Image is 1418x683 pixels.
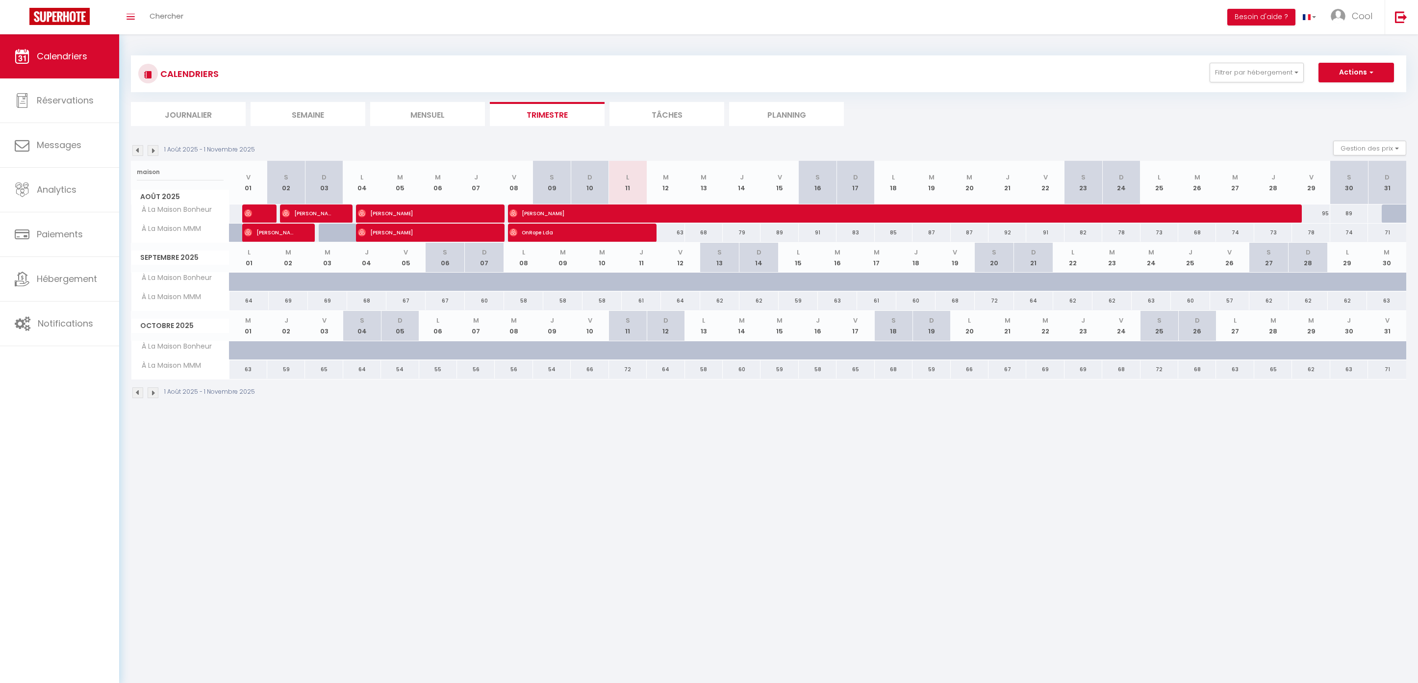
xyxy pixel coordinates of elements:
abbr: S [891,316,896,325]
abbr: M [1042,316,1048,325]
th: 13 [700,243,739,273]
abbr: D [853,173,858,182]
abbr: S [360,316,364,325]
div: 60 [1171,292,1210,310]
th: 15 [760,311,798,341]
th: 04 [343,311,381,341]
li: Tâches [609,102,724,126]
abbr: L [968,316,971,325]
div: 74 [1216,224,1254,242]
div: 68 [875,360,912,379]
div: 87 [951,224,988,242]
th: 18 [896,243,936,273]
abbr: M [599,248,605,257]
th: 21 [988,311,1026,341]
div: 59 [779,292,818,310]
th: 26 [1178,161,1216,204]
span: À La Maison MMM [133,292,203,303]
abbr: J [740,173,744,182]
span: Analytics [37,183,76,196]
abbr: M [397,173,403,182]
abbr: M [739,316,745,325]
th: 21 [988,161,1026,204]
div: 63 [229,360,267,379]
th: 11 [609,311,647,341]
abbr: D [757,248,761,257]
abbr: S [1081,173,1086,182]
abbr: D [1119,173,1124,182]
abbr: S [1347,173,1351,182]
abbr: L [522,248,525,257]
div: 60 [723,360,760,379]
div: 92 [988,224,1026,242]
abbr: M [1270,316,1276,325]
div: 78 [1102,224,1140,242]
span: À La Maison Bonheur [133,341,214,352]
abbr: D [663,316,668,325]
div: 62 [700,292,739,310]
abbr: M [1005,316,1011,325]
abbr: L [1071,248,1074,257]
div: 95 [1292,204,1330,223]
th: 07 [465,243,504,273]
span: À La Maison Bonheur [133,204,214,215]
abbr: D [1031,248,1036,257]
abbr: M [325,248,330,257]
th: 12 [647,161,684,204]
th: 08 [495,161,532,204]
abbr: M [1109,248,1115,257]
div: 58 [685,360,723,379]
abbr: M [929,173,935,182]
div: 60 [465,292,504,310]
th: 18 [875,311,912,341]
img: Super Booking [29,8,90,25]
abbr: S [1266,248,1271,257]
div: 57 [1210,292,1249,310]
th: 02 [267,311,305,341]
abbr: J [365,248,369,257]
abbr: M [1194,173,1200,182]
div: 55 [419,360,457,379]
div: 56 [495,360,532,379]
abbr: M [1308,316,1314,325]
abbr: V [588,316,592,325]
th: 14 [739,243,779,273]
abbr: D [587,173,592,182]
span: À La Maison MMM [133,224,203,234]
abbr: M [966,173,972,182]
div: 72 [975,292,1014,310]
p: 1 Août 2025 - 1 Novembre 2025 [164,145,255,154]
div: 89 [1330,204,1368,223]
abbr: V [1043,173,1048,182]
div: 83 [836,224,874,242]
abbr: J [284,316,288,325]
th: 31 [1368,311,1406,341]
th: 09 [533,311,571,341]
abbr: L [797,248,800,257]
div: 91 [1026,224,1064,242]
th: 11 [622,243,661,273]
th: 21 [1014,243,1053,273]
th: 17 [857,243,896,273]
abbr: V [246,173,251,182]
img: logout [1395,11,1407,23]
th: 05 [386,243,426,273]
th: 05 [381,311,419,341]
li: Planning [729,102,844,126]
th: 17 [836,311,874,341]
th: 27 [1216,161,1254,204]
abbr: D [1385,173,1390,182]
abbr: L [360,173,363,182]
div: 73 [1140,224,1178,242]
abbr: M [285,248,291,257]
th: 02 [269,243,308,273]
th: 29 [1292,311,1330,341]
div: 59 [267,360,305,379]
div: 65 [836,360,874,379]
img: ... [1331,9,1345,24]
th: 30 [1330,311,1368,341]
abbr: M [473,316,479,325]
abbr: V [1227,248,1232,257]
th: 12 [661,243,700,273]
th: 27 [1249,243,1289,273]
